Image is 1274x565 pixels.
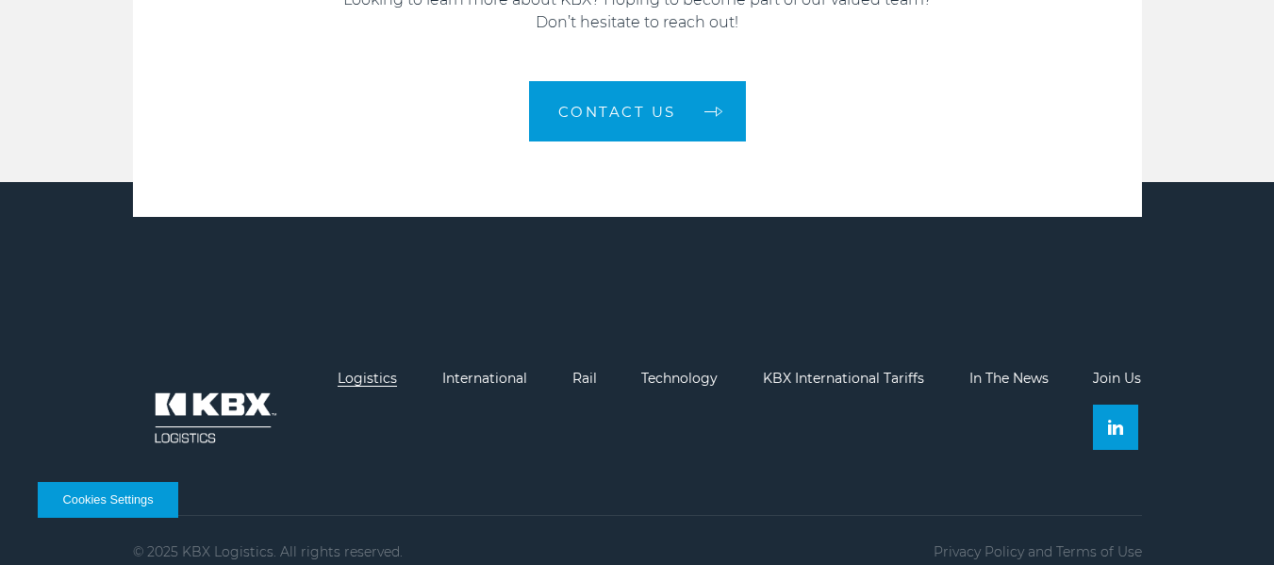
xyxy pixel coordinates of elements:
a: Join Us [1093,370,1141,387]
a: International [442,370,527,387]
img: Linkedin [1108,420,1123,435]
a: Terms of Use [1056,543,1142,560]
a: Technology [641,370,718,387]
img: kbx logo [133,371,293,465]
span: Contact us [558,105,676,119]
p: © 2025 KBX Logistics. All rights reserved. [133,544,403,559]
a: Contact us arrow arrow [529,81,746,141]
span: and [1028,543,1052,560]
a: Logistics [338,370,397,387]
a: Rail [572,370,597,387]
a: In The News [969,370,1049,387]
button: Cookies Settings [38,482,178,518]
a: Privacy Policy [934,543,1024,560]
a: KBX International Tariffs [763,370,924,387]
